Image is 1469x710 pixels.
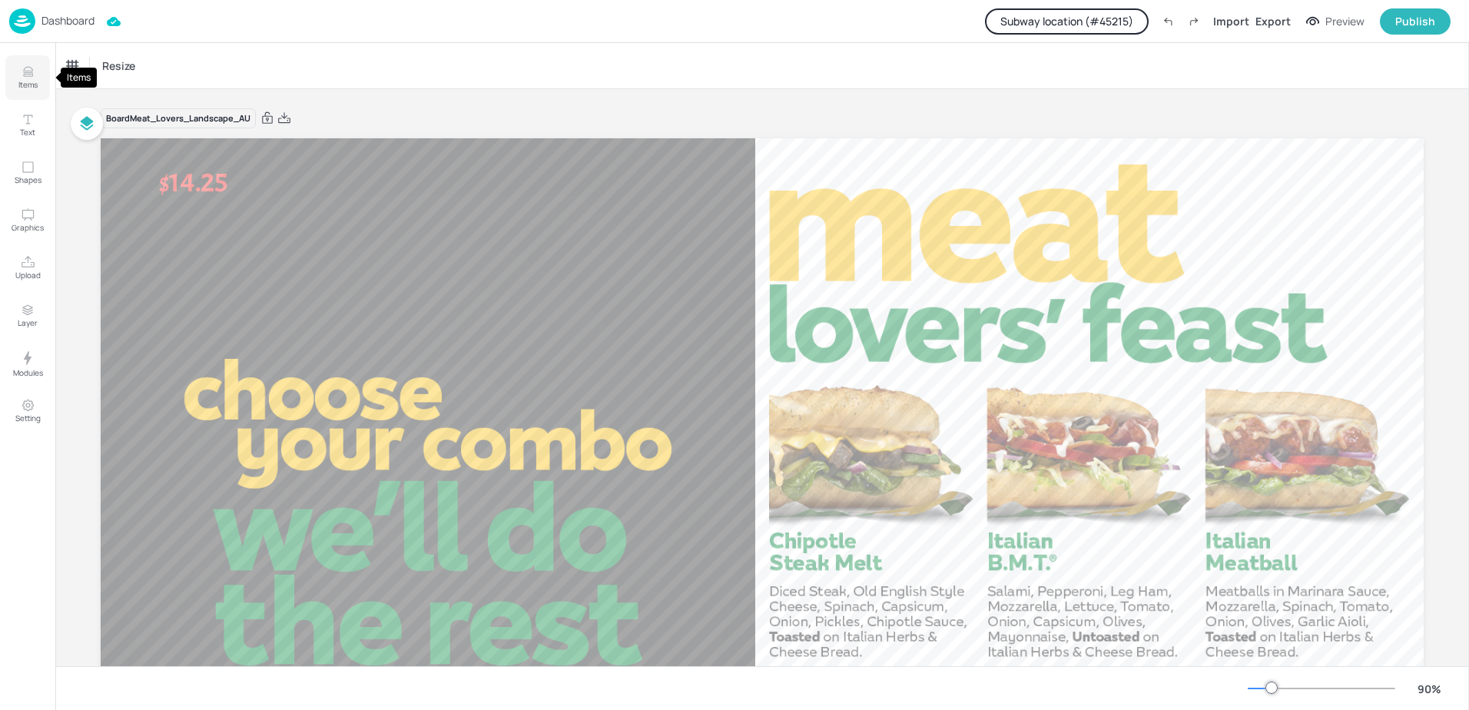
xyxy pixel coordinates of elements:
[1325,13,1365,30] div: Preview
[1213,13,1249,29] div: Import
[41,15,95,26] p: Dashboard
[1395,13,1435,30] div: Publish
[99,58,138,74] span: Resize
[125,163,260,201] p: $14.25
[1181,8,1207,35] label: Redo (Ctrl + Y)
[101,108,256,129] div: Board Meat_Lovers_Landscape_AU
[985,8,1149,35] button: Subway location (#45215)
[1297,10,1374,33] button: Preview
[1255,13,1291,29] div: Export
[61,68,97,88] div: Items
[1411,681,1447,697] div: 90 %
[1155,8,1181,35] label: Undo (Ctrl + Z)
[9,8,35,34] img: logo-86c26b7e.jpg
[1380,8,1451,35] button: Publish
